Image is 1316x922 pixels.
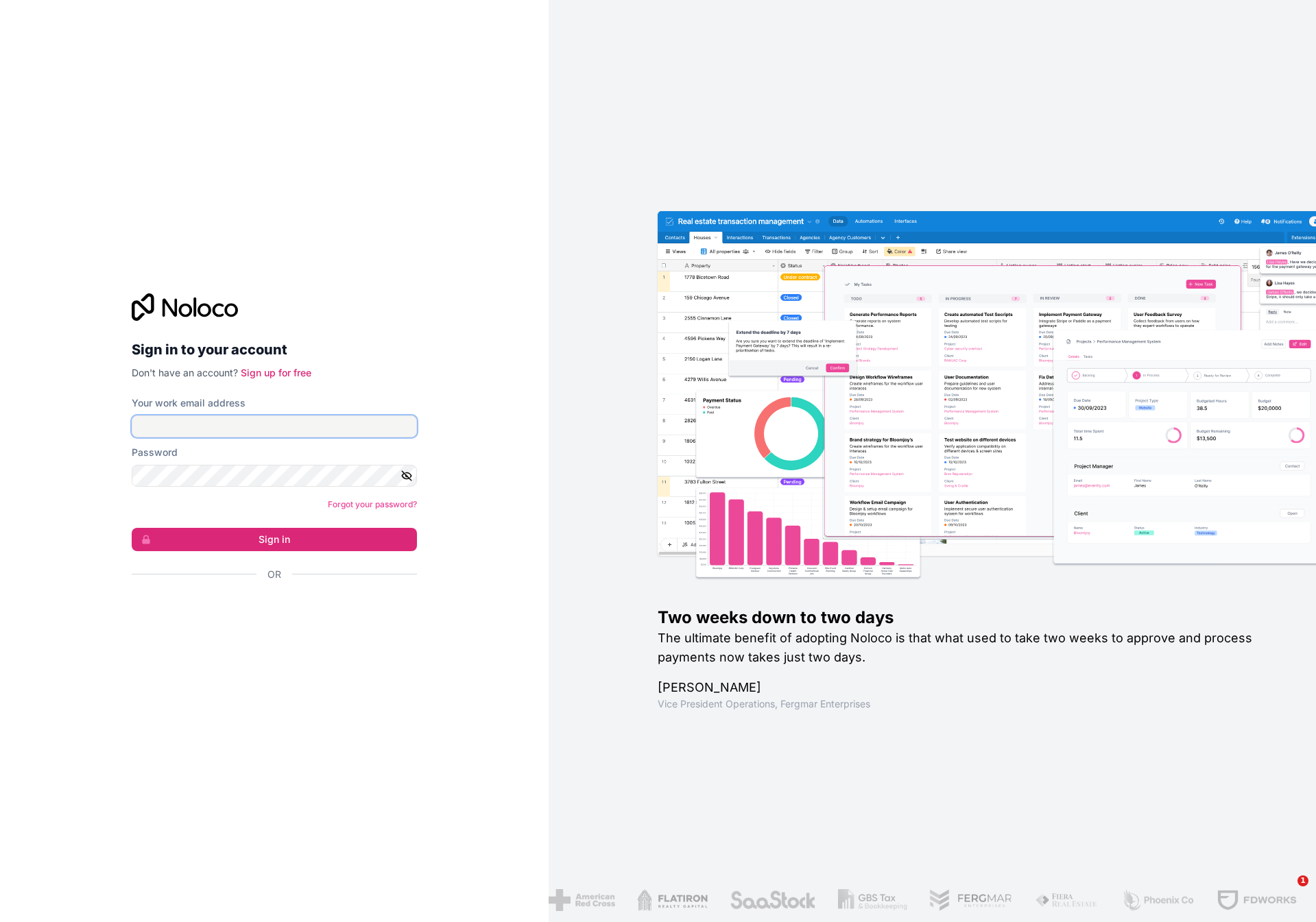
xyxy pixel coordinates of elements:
[1033,889,1097,911] img: /assets/fiera-fwj2N5v4.png
[132,446,178,459] label: Password
[836,889,906,911] img: /assets/gbstax-C-GtDUiK.png
[658,697,1272,711] h1: Vice President Operations , Fergmar Enterprises
[132,337,417,362] h2: Sign in to your account
[132,415,417,437] input: Email address
[658,678,1272,697] h1: [PERSON_NAME]
[658,607,1272,629] h1: Two weeks down to two days
[267,568,281,581] span: Or
[1215,889,1295,911] img: /assets/fdworks-Bi04fVtw.png
[125,596,413,627] iframe: Knop Inloggen met Google
[927,889,1011,911] img: /assets/fergmar-CudnrXN5.png
[132,396,246,410] label: Your work email address
[547,889,613,911] img: /assets/american-red-cross-BAupjrZR.png
[658,629,1272,667] h2: The ultimate benefit of adopting Noloco is that what used to take two weeks to approve and proces...
[728,889,814,911] img: /assets/saastock-C6Zbiodz.png
[328,499,417,509] a: Forgot your password?
[241,367,311,378] a: Sign up for free
[1297,875,1308,886] span: 1
[132,465,417,487] input: Password
[1119,889,1193,911] img: /assets/phoenix-BREaitsQ.png
[132,528,417,551] button: Sign in
[132,367,238,378] span: Don't have an account?
[1269,875,1302,908] iframe: Intercom live chat
[635,889,706,911] img: /assets/flatiron-C8eUkumj.png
